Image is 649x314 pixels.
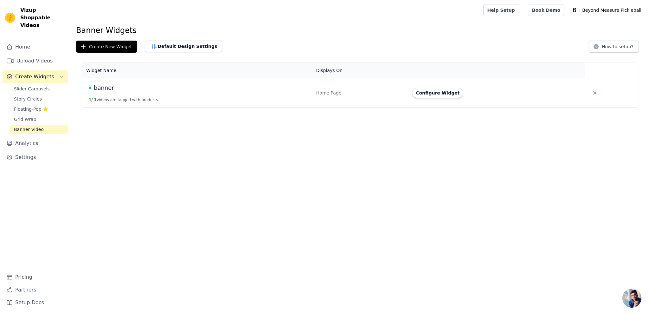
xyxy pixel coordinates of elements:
span: banner [94,83,114,92]
a: Home [3,41,68,53]
span: Create Widgets [15,73,54,81]
a: Story Circles [10,95,68,103]
span: Slider Carousels [14,86,50,92]
button: B Beyond Measure Pickleball [569,4,644,16]
button: 1/ 1videos are tagged with products. [89,97,159,102]
span: 1 [94,98,97,102]
th: Widget Name [81,63,312,78]
a: Banner Video [10,125,68,134]
a: Analytics [3,137,68,150]
button: Create New Widget [76,41,137,53]
a: Floating-Pop ⭐ [10,105,68,114]
a: Upload Videos [3,55,68,67]
text: B [573,7,576,13]
button: Default Design Settings [145,41,222,52]
span: Banner Video [14,126,44,133]
span: 1 / [89,98,93,102]
a: Settings [3,151,68,164]
div: 开放式聊天 [622,289,641,308]
img: Vizup [5,13,15,23]
div: Home Page [316,90,405,96]
a: Book Demo [528,4,564,16]
a: Partners [3,284,68,296]
button: Configure Widget [412,88,463,98]
a: Pricing [3,271,68,284]
span: Grid Wrap [14,116,36,122]
button: Delete widget [589,87,601,99]
th: Displays On [312,63,408,78]
a: Slider Carousels [10,84,68,93]
a: How to setup? [589,45,639,51]
span: Vizup Shoppable Videos [20,6,66,29]
button: Create Widgets [3,70,68,83]
a: Setup Docs [3,296,68,309]
span: Live Published [89,87,91,89]
span: Story Circles [14,96,42,102]
span: Floating-Pop ⭐ [14,106,48,112]
button: How to setup? [589,41,639,53]
h1: Banner Widgets [76,25,644,36]
a: Help Setup [483,4,519,16]
a: Grid Wrap [10,115,68,124]
p: Beyond Measure Pickleball [580,4,644,16]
